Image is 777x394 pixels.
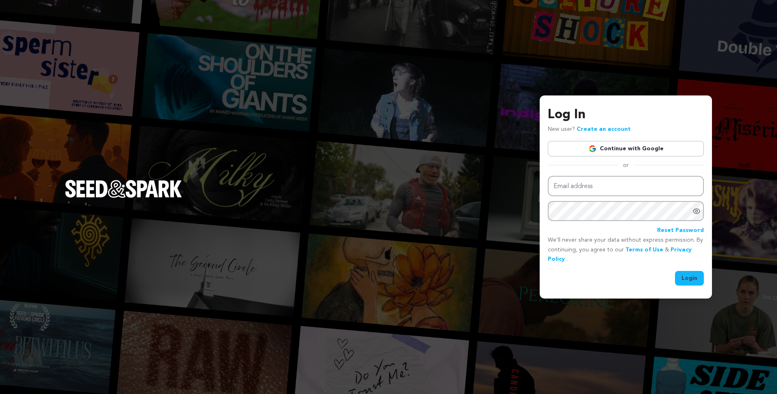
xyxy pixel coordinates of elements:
[548,176,704,197] input: Email address
[548,125,631,134] p: New user?
[657,226,704,236] a: Reset Password
[577,126,631,132] a: Create an account
[548,236,704,264] p: We’ll never share your data without express permission. By continuing, you agree to our & .
[588,145,597,153] img: Google logo
[692,207,701,215] a: Show password as plain text. Warning: this will display your password on the screen.
[65,180,182,198] img: Seed&Spark Logo
[548,105,704,125] h3: Log In
[625,247,663,253] a: Terms of Use
[675,271,704,286] button: Login
[65,180,182,214] a: Seed&Spark Homepage
[548,141,704,156] a: Continue with Google
[618,161,634,169] span: or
